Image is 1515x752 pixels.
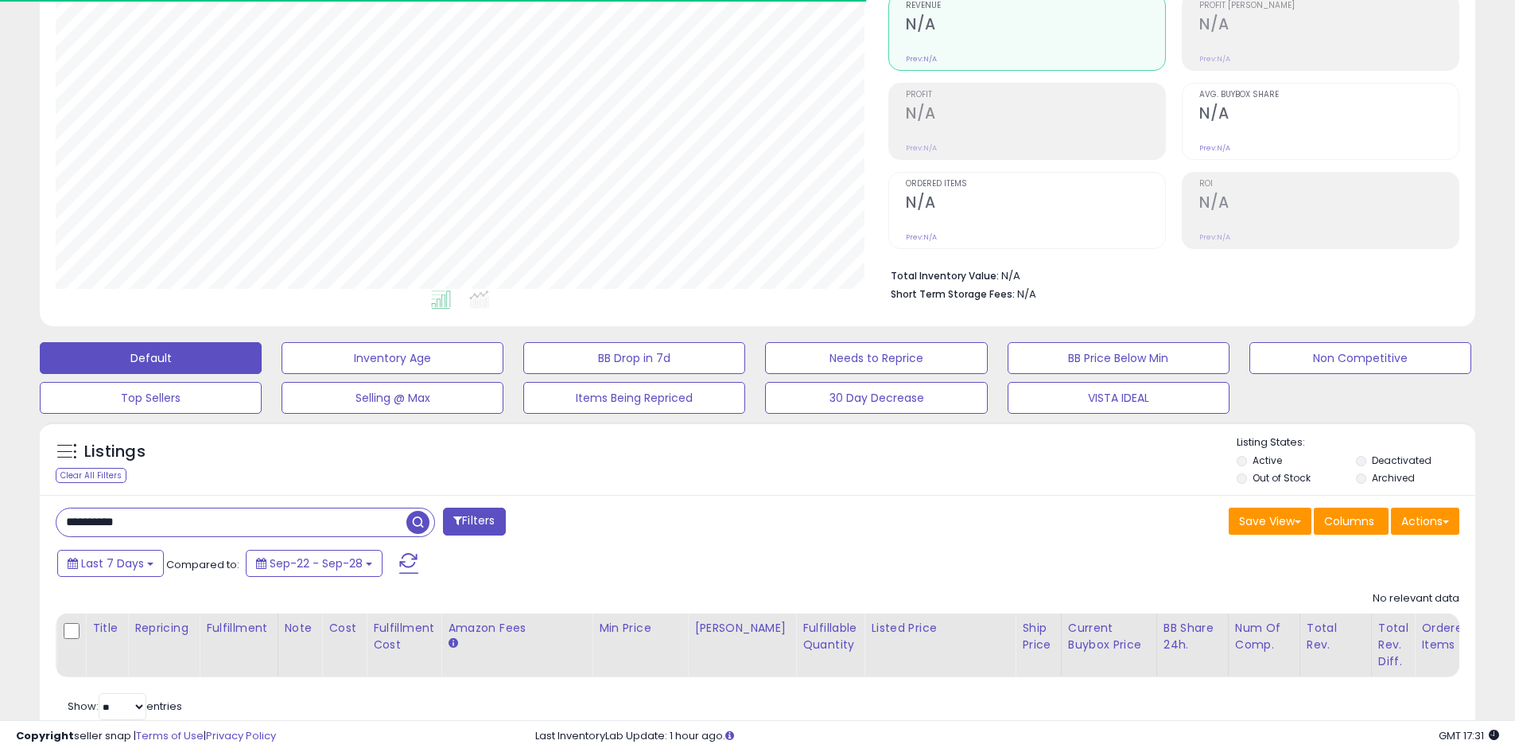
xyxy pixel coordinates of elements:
[1199,91,1459,99] span: Avg. Buybox Share
[1199,143,1230,153] small: Prev: N/A
[328,620,359,637] div: Cost
[1324,513,1374,529] span: Columns
[1199,54,1230,64] small: Prev: N/A
[765,342,987,374] button: Needs to Reprice
[282,382,503,414] button: Selling @ Max
[1199,2,1459,10] span: Profit [PERSON_NAME]
[1439,728,1499,743] span: 2025-10-10 17:31 GMT
[1391,508,1459,535] button: Actions
[906,15,1165,37] h2: N/A
[891,287,1015,301] b: Short Term Storage Fees:
[1008,342,1229,374] button: BB Price Below Min
[891,265,1447,284] li: N/A
[40,382,262,414] button: Top Sellers
[906,193,1165,215] h2: N/A
[1253,454,1282,467] label: Active
[448,620,585,637] div: Amazon Fees
[1199,232,1230,242] small: Prev: N/A
[373,620,434,653] div: Fulfillment Cost
[1421,620,1479,653] div: Ordered Items
[285,620,316,637] div: Note
[92,620,121,637] div: Title
[16,728,74,743] strong: Copyright
[136,728,204,743] a: Terms of Use
[246,550,383,577] button: Sep-22 - Sep-28
[906,232,937,242] small: Prev: N/A
[84,441,146,463] h5: Listings
[1017,286,1036,302] span: N/A
[1253,471,1311,485] label: Out of Stock
[443,508,505,536] button: Filters
[802,620,857,653] div: Fulfillable Quantity
[523,342,745,374] button: BB Drop in 7d
[906,180,1165,189] span: Ordered Items
[694,620,789,637] div: [PERSON_NAME]
[1008,382,1229,414] button: VISTA IDEAL
[871,620,1008,637] div: Listed Price
[906,143,937,153] small: Prev: N/A
[906,91,1165,99] span: Profit
[1314,508,1389,535] button: Columns
[56,468,126,483] div: Clear All Filters
[57,550,164,577] button: Last 7 Days
[166,557,239,572] span: Compared to:
[16,729,276,744] div: seller snap | |
[270,555,363,571] span: Sep-22 - Sep-28
[1373,591,1459,606] div: No relevant data
[906,54,937,64] small: Prev: N/A
[206,620,270,637] div: Fulfillment
[1249,342,1471,374] button: Non Competitive
[1372,454,1431,467] label: Deactivated
[1068,620,1150,653] div: Current Buybox Price
[1229,508,1311,535] button: Save View
[134,620,192,637] div: Repricing
[1235,620,1293,653] div: Num of Comp.
[765,382,987,414] button: 30 Day Decrease
[906,2,1165,10] span: Revenue
[282,342,503,374] button: Inventory Age
[1378,620,1408,670] div: Total Rev. Diff.
[1199,15,1459,37] h2: N/A
[1237,435,1475,450] p: Listing States:
[535,729,1499,744] div: Last InventoryLab Update: 1 hour ago.
[1307,620,1365,653] div: Total Rev.
[1199,104,1459,126] h2: N/A
[891,269,999,282] b: Total Inventory Value:
[81,555,144,571] span: Last 7 Days
[68,699,182,714] span: Show: entries
[906,104,1165,126] h2: N/A
[1199,193,1459,215] h2: N/A
[1163,620,1222,653] div: BB Share 24h.
[599,620,681,637] div: Min Price
[206,728,276,743] a: Privacy Policy
[1022,620,1054,653] div: Ship Price
[1199,180,1459,189] span: ROI
[448,637,457,651] small: Amazon Fees.
[523,382,745,414] button: Items Being Repriced
[40,342,262,374] button: Default
[1372,471,1415,485] label: Archived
